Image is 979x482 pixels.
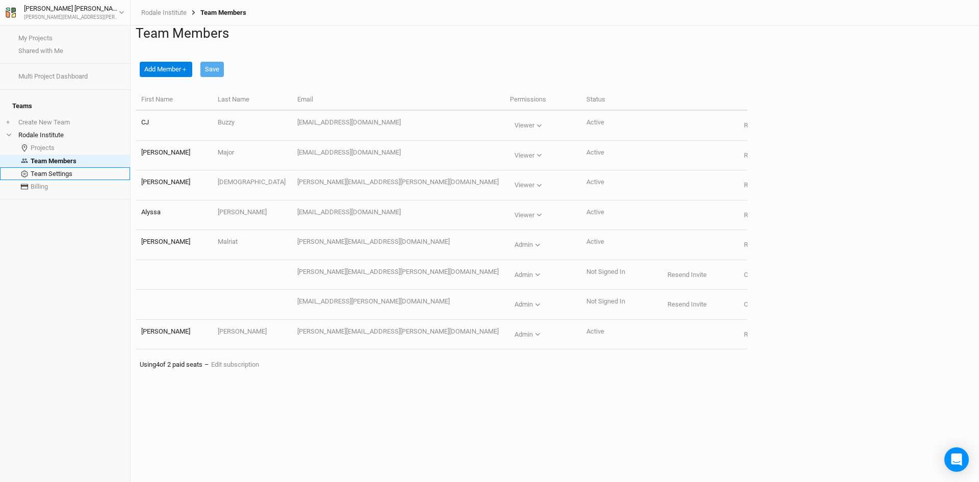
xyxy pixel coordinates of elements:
a: Edit subscription [211,361,259,368]
div: Viewer [514,120,534,131]
div: Admin [514,329,533,340]
td: Active [581,230,657,260]
th: Last Name [212,89,291,111]
button: Remove User [739,148,787,163]
div: [PERSON_NAME][EMAIL_ADDRESS][PERSON_NAME][DOMAIN_NAME] [24,14,119,21]
div: Viewer [514,180,534,190]
button: Viewer [510,118,547,133]
button: Remove User [739,237,787,252]
h1: Team Members [136,26,974,41]
div: Admin [514,270,533,280]
button: Remove User [739,208,787,223]
button: Resend Invite [663,297,711,312]
td: [PERSON_NAME][EMAIL_ADDRESS][DOMAIN_NAME] [291,230,504,260]
div: Admin [514,240,533,250]
button: Viewer [510,208,547,223]
td: Active [581,141,657,171]
td: [DEMOGRAPHIC_DATA] [212,170,291,200]
div: [PERSON_NAME] [PERSON_NAME] [24,4,119,14]
button: Viewer [510,148,547,163]
button: Admin [510,237,545,252]
td: [PERSON_NAME] [136,320,212,350]
button: Resend Invite [663,267,711,283]
a: Rodale Institute [141,9,187,17]
td: Alyssa [136,200,212,231]
h4: Teams [6,96,124,116]
span: – [204,361,209,368]
th: Email [291,89,504,111]
button: Add Member＋ [140,62,192,77]
td: [PERSON_NAME][EMAIL_ADDRESS][PERSON_NAME][DOMAIN_NAME] [291,260,504,290]
div: Admin [514,299,533,310]
td: [PERSON_NAME] [136,230,212,260]
button: Viewer [510,177,547,193]
span: + [6,118,10,126]
td: [PERSON_NAME] [136,141,212,171]
td: Major [212,141,291,171]
td: Active [581,170,657,200]
td: [PERSON_NAME] [212,200,291,231]
td: Active [581,320,657,350]
th: Status [581,89,657,111]
td: [EMAIL_ADDRESS][PERSON_NAME][DOMAIN_NAME] [291,290,504,320]
button: Cancel Invite [739,267,786,283]
div: Open Intercom Messenger [944,447,969,472]
button: Admin [510,327,545,342]
td: Not Signed In [581,290,657,320]
td: [PERSON_NAME] [136,170,212,200]
td: [EMAIL_ADDRESS][DOMAIN_NAME] [291,200,504,231]
button: Cancel Invite [739,297,786,312]
button: Remove User [739,118,787,133]
td: [PERSON_NAME][EMAIL_ADDRESS][PERSON_NAME][DOMAIN_NAME] [291,170,504,200]
span: Using 4 of 2 paid seats [140,361,202,368]
td: [EMAIL_ADDRESS][DOMAIN_NAME] [291,111,504,141]
td: Active [581,200,657,231]
button: Admin [510,267,545,283]
td: Buzzy [212,111,291,141]
th: First Name [136,89,212,111]
td: Malriat [212,230,291,260]
div: Viewer [514,150,534,161]
button: Remove User [739,177,787,193]
div: Team Members [187,9,246,17]
button: Remove User [739,327,787,342]
td: Not Signed In [581,260,657,290]
button: [PERSON_NAME] [PERSON_NAME][PERSON_NAME][EMAIL_ADDRESS][PERSON_NAME][DOMAIN_NAME] [5,3,125,21]
td: [PERSON_NAME][EMAIL_ADDRESS][PERSON_NAME][DOMAIN_NAME] [291,320,504,350]
div: Viewer [514,210,534,220]
button: Save [200,62,224,77]
td: [EMAIL_ADDRESS][DOMAIN_NAME] [291,141,504,171]
button: Admin [510,297,545,312]
th: Permissions [504,89,581,111]
td: [PERSON_NAME] [212,320,291,350]
td: CJ [136,111,212,141]
td: Active [581,111,657,141]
